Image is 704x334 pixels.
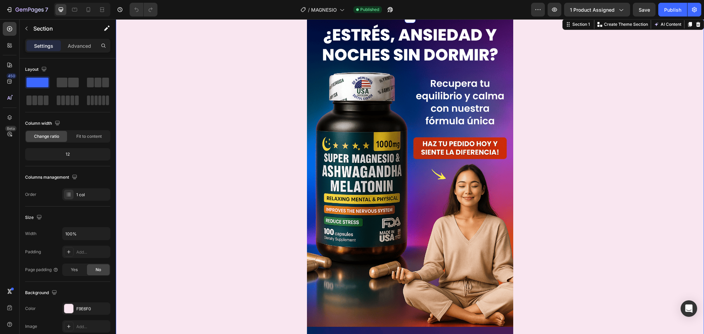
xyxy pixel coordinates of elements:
[25,288,58,298] div: Background
[25,119,62,128] div: Column width
[3,3,51,16] button: 7
[564,3,630,16] button: 1 product assigned
[25,213,43,222] div: Size
[26,149,109,159] div: 12
[7,73,16,79] div: 450
[25,249,41,255] div: Padding
[34,42,53,49] p: Settings
[25,323,37,330] div: Image
[68,42,91,49] p: Advanced
[658,3,687,16] button: Publish
[25,173,79,182] div: Columns management
[639,7,650,13] span: Save
[96,267,101,273] span: No
[570,6,615,13] span: 1 product assigned
[130,3,157,16] div: Undo/Redo
[664,6,681,13] div: Publish
[76,192,109,198] div: 1 col
[45,5,48,14] p: 7
[76,306,109,312] div: F9E6F0
[25,65,48,74] div: Layout
[633,3,656,16] button: Save
[537,1,567,9] button: AI Content
[76,324,109,330] div: Add...
[25,267,58,273] div: Page padding
[25,191,36,198] div: Order
[360,7,379,13] span: Published
[25,231,36,237] div: Width
[71,267,78,273] span: Yes
[5,126,16,131] div: Beta
[25,305,36,312] div: Color
[76,249,109,255] div: Add...
[33,24,90,33] p: Section
[63,227,110,240] input: Auto
[488,2,532,8] p: Create Theme Section
[311,6,337,13] span: MAGNESIO
[308,6,310,13] span: /
[34,133,59,140] span: Change ratio
[116,19,704,334] iframe: Design area
[455,2,475,8] div: Section 1
[76,133,102,140] span: Fit to content
[681,300,697,317] div: Open Intercom Messenger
